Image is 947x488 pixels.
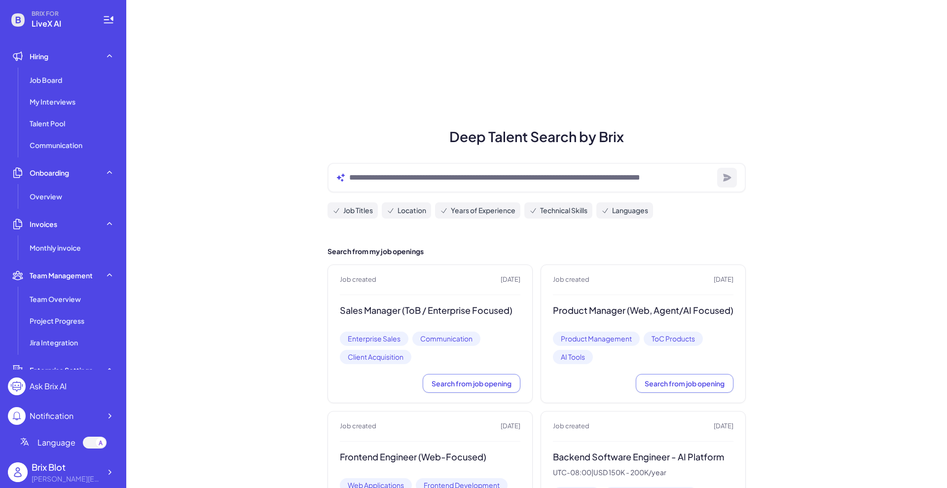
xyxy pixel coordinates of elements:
span: Jira Integration [30,338,78,347]
h3: Frontend Engineer (Web-Focused) [340,451,520,463]
span: Enterprise Settings [30,365,93,375]
span: Job created [340,421,376,431]
span: Hiring [30,51,48,61]
h1: Deep Talent Search by Brix [316,126,758,147]
span: Team Overview [30,294,81,304]
span: Technical Skills [540,205,587,216]
span: Job created [553,275,589,285]
button: Search from job opening [636,374,733,393]
span: Overview [30,191,62,201]
span: [DATE] [501,421,520,431]
span: Search from job opening [432,379,511,388]
span: Team Management [30,270,93,280]
p: UTC-08:00 | USD 150K - 200K/year [553,468,733,477]
span: Language [37,437,75,449]
span: Location [398,205,426,216]
span: [DATE] [714,275,733,285]
span: Search from job opening [645,379,725,388]
span: [DATE] [714,421,733,431]
span: Job Board [30,75,62,85]
h3: Sales Manager (ToB / Enterprise Focused) [340,305,520,316]
img: user_logo.png [8,462,28,482]
span: Monthly invoice [30,243,81,253]
span: AI Tools [553,350,593,364]
span: Communication [412,332,480,346]
span: Product Management [553,332,640,346]
span: LiveX AI [32,18,91,30]
div: Ask Brix AI [30,380,67,392]
div: blake@joinbrix.com [32,474,101,484]
span: ToC Products [644,332,703,346]
span: My Interviews [30,97,75,107]
span: Client Acquisition [340,350,411,364]
span: Invoices [30,219,57,229]
span: Onboarding [30,168,69,178]
span: Communication [30,140,82,150]
div: Brix Blot [32,460,101,474]
button: Search from job opening [423,374,520,393]
h2: Search from my job openings [328,246,746,257]
h3: Product Manager (Web, Agent/AI Focused) [553,305,733,316]
span: Languages [612,205,648,216]
span: Talent Pool [30,118,65,128]
span: Enterprise Sales [340,332,408,346]
span: Project Progress [30,316,84,326]
span: Job created [553,421,589,431]
span: Years of Experience [451,205,515,216]
span: Job Titles [343,205,373,216]
span: BRIX FOR [32,10,91,18]
span: Job created [340,275,376,285]
span: [DATE] [501,275,520,285]
h3: Backend Software Engineer - AI Platform [553,451,733,463]
div: Notification [30,410,73,422]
